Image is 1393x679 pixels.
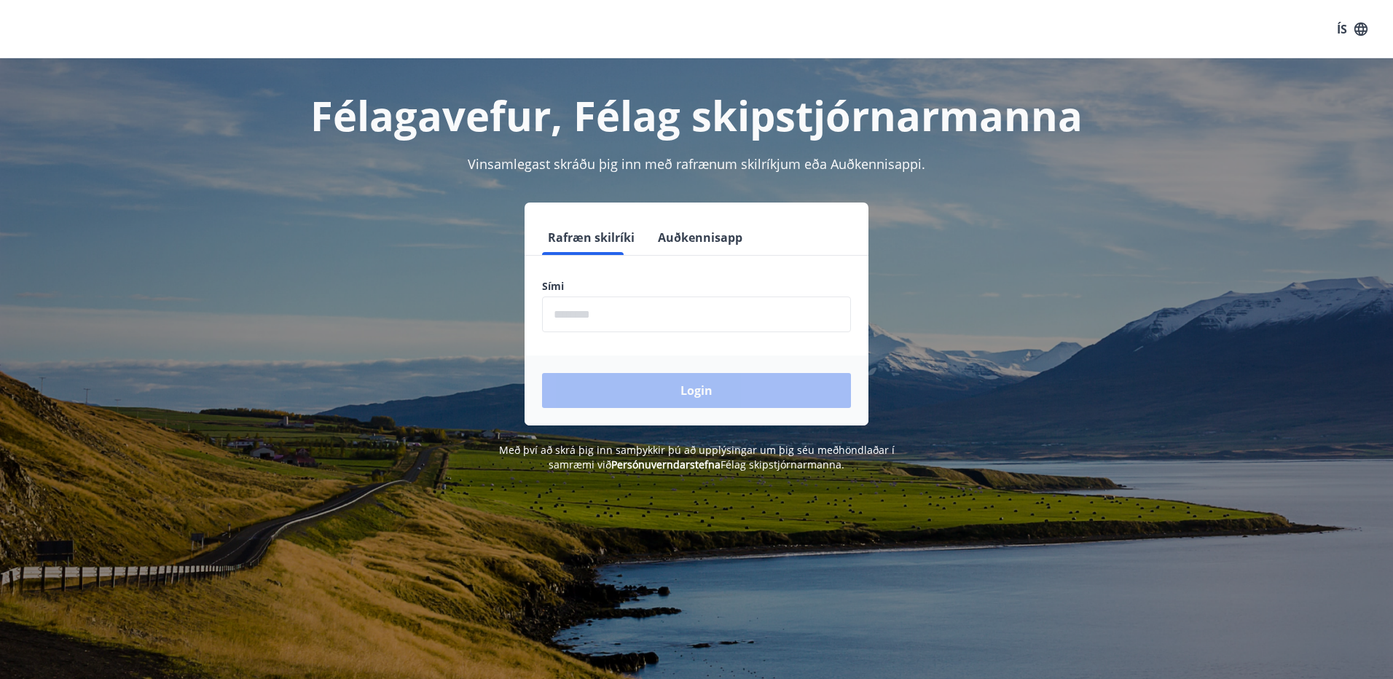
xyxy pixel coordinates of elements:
button: ÍS [1329,16,1376,42]
label: Sími [542,279,851,294]
span: Með því að skrá þig inn samþykkir þú að upplýsingar um þig séu meðhöndlaðar í samræmi við Félag s... [499,443,895,471]
button: Auðkennisapp [652,220,748,255]
span: Vinsamlegast skráðu þig inn með rafrænum skilríkjum eða Auðkennisappi. [468,155,925,173]
h1: Félagavefur, Félag skipstjórnarmanna [189,87,1204,143]
button: Rafræn skilríki [542,220,640,255]
a: Persónuverndarstefna [611,458,721,471]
